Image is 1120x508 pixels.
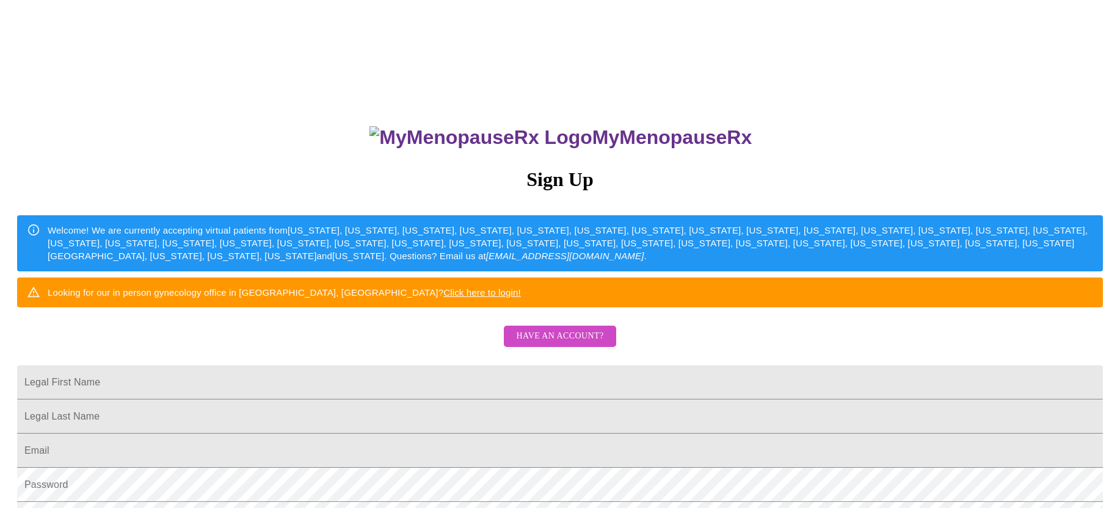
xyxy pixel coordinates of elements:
[501,339,619,349] a: Have an account?
[504,326,616,347] button: Have an account?
[516,329,603,344] span: Have an account?
[48,219,1093,268] div: Welcome! We are currently accepting virtual patients from [US_STATE], [US_STATE], [US_STATE], [US...
[443,287,521,298] a: Click here to login!
[486,251,644,261] em: [EMAIL_ADDRESS][DOMAIN_NAME]
[19,126,1104,149] h3: MyMenopauseRx
[17,168,1103,191] h3: Sign Up
[369,126,592,149] img: MyMenopauseRx Logo
[48,281,521,304] div: Looking for our in person gynecology office in [GEOGRAPHIC_DATA], [GEOGRAPHIC_DATA]?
